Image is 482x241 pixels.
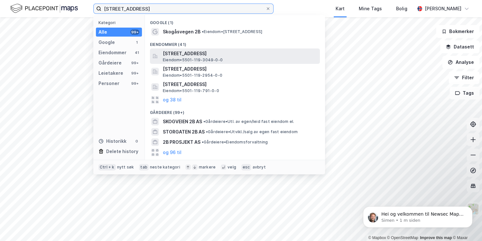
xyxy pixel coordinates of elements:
span: [STREET_ADDRESS] [163,50,317,57]
div: 99+ [130,81,139,86]
div: 1 [134,40,139,45]
div: tab [139,164,149,170]
button: Filter [449,71,479,84]
span: Gårdeiere • Utvikl./salg av egen fast eiendom [206,129,298,134]
div: 41 [134,50,139,55]
div: Eiendommer [98,49,126,56]
span: [STREET_ADDRESS] [163,81,317,88]
div: markere [199,165,216,170]
button: og 38 til [163,96,181,104]
div: Eiendommer (41) [145,37,325,48]
iframe: Intercom notifications melding [353,193,482,238]
div: Kategori [98,20,142,25]
img: logo.f888ab2527a4732fd821a326f86c7f29.svg [10,3,78,14]
button: Datasett [440,40,479,53]
span: STORGATEN 2B AS [163,128,205,136]
div: nytt søk [117,165,134,170]
div: 99+ [130,60,139,65]
div: Delete history [106,148,138,155]
button: Tags [450,87,479,99]
span: Eiendom • [STREET_ADDRESS] [202,29,262,34]
div: Google (1) [145,15,325,27]
span: Gårdeiere • Utl. av egen/leid fast eiendom el. [203,119,294,124]
a: OpenStreetMap [387,236,418,240]
div: Gårdeiere (99+) [145,105,325,116]
span: 2B PROSJEKT AS [163,138,200,146]
div: Ctrl + k [98,164,116,170]
div: neste kategori [150,165,180,170]
div: 99+ [130,71,139,76]
div: Alle [98,28,107,36]
span: • [206,129,208,134]
div: Google [98,39,115,46]
input: Søk på adresse, matrikkel, gårdeiere, leietakere eller personer [101,4,265,13]
span: SKOGVEIEN 2B AS [163,118,202,125]
div: velg [227,165,236,170]
a: Improve this map [420,236,452,240]
div: avbryt [252,165,265,170]
span: Gårdeiere • Eiendomsforvaltning [202,140,268,145]
div: Gårdeiere [98,59,122,67]
span: Eiendom • 5501-119-2954-0-0 [163,73,222,78]
div: 0 [134,139,139,144]
span: Eiendom • 5501-119-3049-0-0 [163,57,223,63]
div: Leietakere (99+) [145,158,325,169]
div: esc [241,164,251,170]
div: Personer [98,80,119,87]
button: og 96 til [163,149,181,156]
div: Mine Tags [359,5,382,13]
div: 99+ [130,30,139,35]
span: [STREET_ADDRESS] [163,65,317,73]
div: Bolig [396,5,407,13]
span: Eiendom • 5501-119-791-0-0 [163,88,219,93]
span: Skogåsvegen 2B [163,28,200,36]
div: Kart [336,5,345,13]
span: • [202,140,204,144]
a: Mapbox [368,236,386,240]
button: Analyse [442,56,479,69]
div: Leietakere [98,69,123,77]
div: [PERSON_NAME] [425,5,461,13]
span: • [203,119,205,124]
div: Historikk [98,137,126,145]
button: Bokmerker [436,25,479,38]
span: • [202,29,204,34]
